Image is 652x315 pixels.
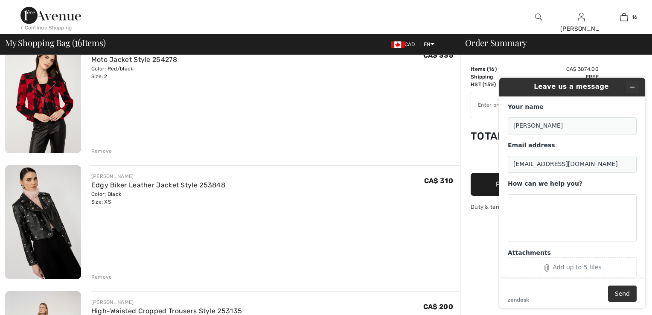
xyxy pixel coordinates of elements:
span: CAD [391,41,419,47]
a: Moto Jacket Style 254278 [91,55,177,64]
td: CA$ 3874.00 [514,65,599,73]
a: Sign In [578,13,585,21]
div: [PERSON_NAME] [560,24,602,33]
div: < Continue Shopping [20,24,72,32]
img: Moto Jacket Style 254278 [5,40,81,153]
img: Edgy Biker Leather Jacket Style 253848 [5,165,81,279]
div: [PERSON_NAME] [91,298,242,306]
img: search the website [535,12,542,22]
img: Canadian Dollar [391,41,405,48]
span: My Shopping Bag ( Items) [5,38,106,47]
a: 16 [603,12,645,22]
td: Items ( ) [471,65,514,73]
span: 16 [632,13,637,21]
span: 16 [489,66,495,72]
span: CA$ 310 [424,177,453,185]
div: Duty & tariff-free | Uninterrupted shipping [471,203,599,211]
div: Order Summary [455,38,647,47]
span: CA$ 335 [423,51,453,59]
span: 16 [75,36,82,47]
iframe: PayPal-paypal [471,151,599,170]
td: Total [471,122,514,151]
div: Color: Black Size: XS [91,190,225,206]
a: Edgy Biker Leather Jacket Style 253848 [91,181,225,189]
span: 1 new [18,6,41,14]
td: HST (15%) [471,81,514,88]
a: High-Waisted Cropped Trousers Style 253135 [91,307,242,315]
div: Remove [91,273,112,281]
div: [PERSON_NAME] [91,172,225,180]
img: My Info [578,12,585,22]
div: Remove [91,147,112,155]
iframe: Find more information here [492,71,652,315]
td: Shipping [471,73,514,81]
img: 1ère Avenue [20,7,81,24]
span: CA$ 200 [423,303,453,311]
button: Proceed to Payment [471,173,599,196]
input: Promo code [471,92,575,118]
div: Color: Red/black Size: 2 [91,65,177,80]
img: My Bag [620,12,628,22]
span: EN [424,41,434,47]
